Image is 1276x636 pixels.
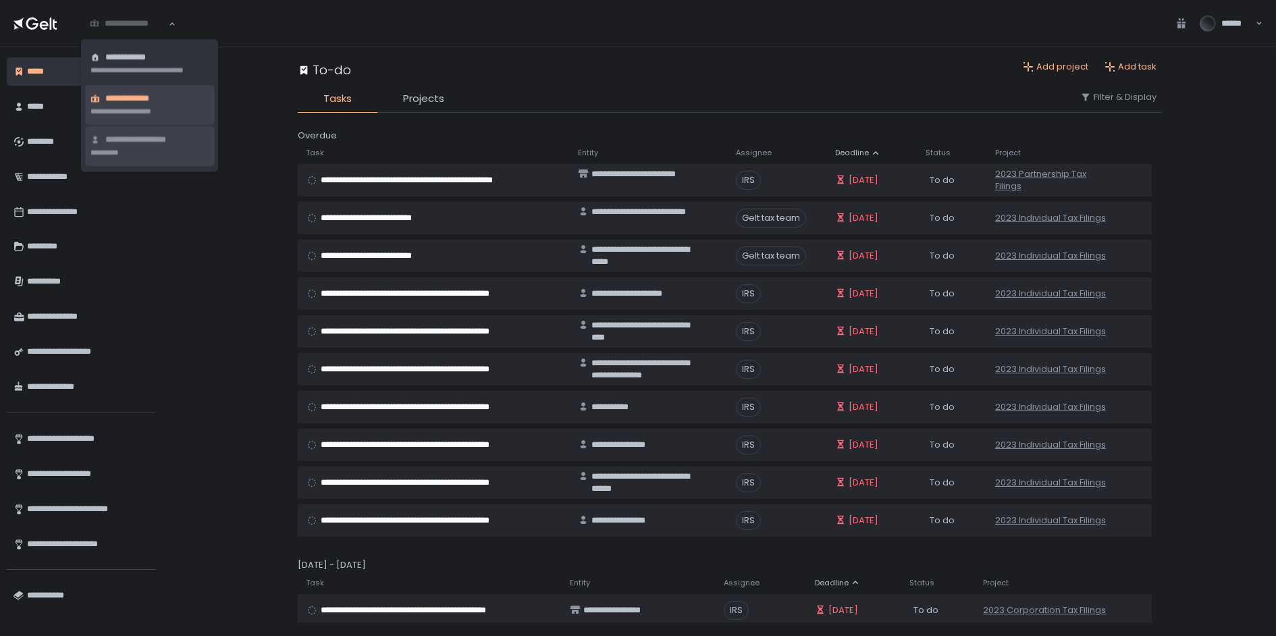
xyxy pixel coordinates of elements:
[995,288,1106,300] a: 2023 Individual Tax Filings
[995,148,1021,158] span: Project
[306,148,324,158] span: Task
[736,511,761,530] span: IRS
[930,514,955,527] span: To do
[995,363,1106,375] a: 2023 Individual Tax Filings
[930,250,955,262] span: To do
[736,246,806,265] span: Gelt tax team
[724,578,760,588] span: Assignee
[849,401,878,413] span: [DATE]
[1023,61,1088,73] button: Add project
[995,477,1106,489] a: 2023 Individual Tax Filings
[736,435,761,454] span: IRS
[298,129,1162,142] div: Overdue
[849,250,878,262] span: [DATE]
[849,325,878,338] span: [DATE]
[736,284,761,303] span: IRS
[90,17,167,30] input: Search for option
[930,401,955,413] span: To do
[835,148,869,158] span: Deadline
[724,601,749,620] span: IRS
[849,363,878,375] span: [DATE]
[930,363,955,375] span: To do
[995,514,1106,527] a: 2023 Individual Tax Filings
[849,288,878,300] span: [DATE]
[736,473,761,492] span: IRS
[995,325,1106,338] a: 2023 Individual Tax Filings
[298,61,351,79] div: To-do
[849,212,878,224] span: [DATE]
[849,514,878,527] span: [DATE]
[570,578,590,588] span: Entity
[323,91,352,107] span: Tasks
[930,325,955,338] span: To do
[1080,91,1157,103] button: Filter & Display
[81,9,176,37] div: Search for option
[995,250,1106,262] a: 2023 Individual Tax Filings
[930,174,955,186] span: To do
[849,477,878,489] span: [DATE]
[909,578,934,588] span: Status
[983,578,1009,588] span: Project
[298,558,1162,572] div: [DATE] - [DATE]
[736,209,806,228] span: Gelt tax team
[995,212,1106,224] a: 2023 Individual Tax Filings
[736,398,761,417] span: IRS
[995,401,1106,413] a: 2023 Individual Tax Filings
[930,212,955,224] span: To do
[995,439,1106,451] a: 2023 Individual Tax Filings
[930,288,955,300] span: To do
[849,174,878,186] span: [DATE]
[736,322,761,341] span: IRS
[736,171,761,190] span: IRS
[930,439,955,451] span: To do
[983,604,1106,616] a: 2023 Corporation Tax Filings
[930,477,955,489] span: To do
[913,604,938,616] span: To do
[578,148,598,158] span: Entity
[828,604,858,616] span: [DATE]
[995,168,1109,192] a: 2023 Partnership Tax Filings
[849,439,878,451] span: [DATE]
[1105,61,1157,73] button: Add task
[403,91,444,107] span: Projects
[926,148,951,158] span: Status
[306,578,324,588] span: Task
[815,578,849,588] span: Deadline
[736,360,761,379] span: IRS
[736,148,772,158] span: Assignee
